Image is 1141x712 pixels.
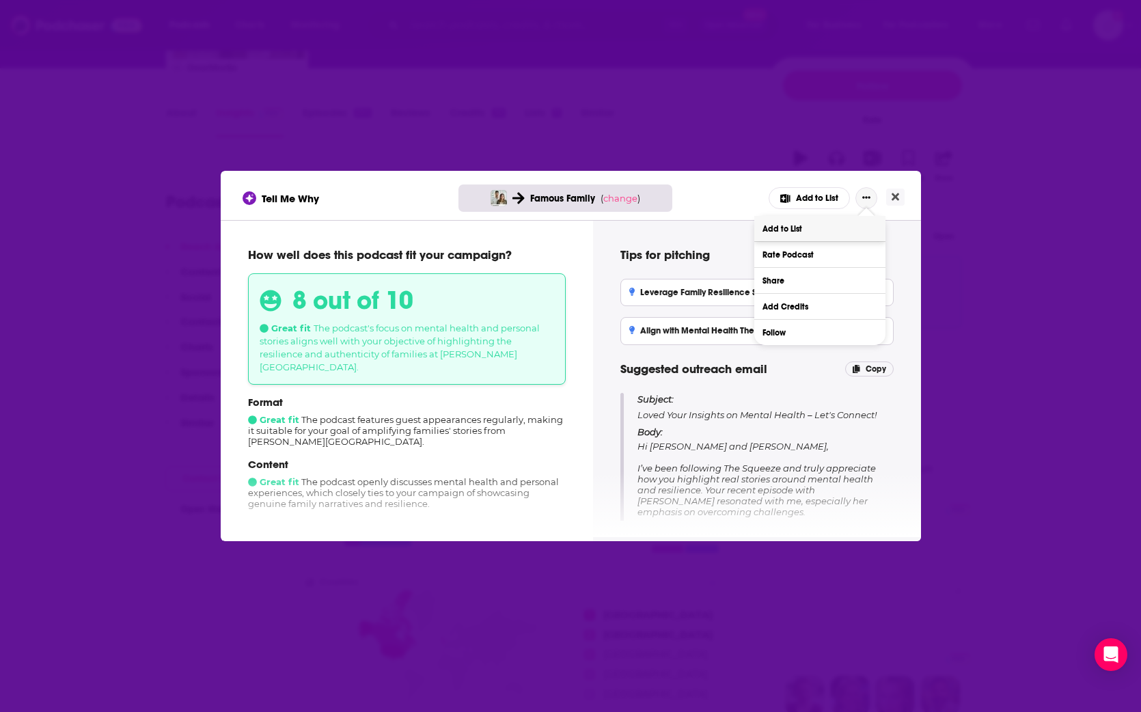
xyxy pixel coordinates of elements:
p: Content [248,458,566,471]
h3: Align with Mental Health Themes [629,326,772,336]
div: The podcast features guest appearances regularly, making it suitable for your goal of amplifying ... [248,396,566,447]
span: Body: [637,426,663,437]
span: Great fit [248,414,299,425]
button: Share [754,268,885,293]
p: Loved Your Insights on Mental Health – Let's Connect! [637,393,894,421]
span: change [603,193,637,204]
span: The podcast's focus on mental health and personal stories aligns well with your objective of high... [260,323,540,372]
img: tell me why sparkle [245,193,254,203]
img: The Squeeze [491,190,507,206]
span: Hi [PERSON_NAME] and [PERSON_NAME], I’ve been following The Squeeze and truly appreciate how you ... [637,441,888,681]
h4: Tips for pitching [620,247,894,262]
button: Rate Podcast [754,242,885,267]
span: Suggested outreach email [620,361,767,376]
span: Copy [866,364,886,374]
p: Format [248,396,566,409]
h3: Leverage Family Resilience Stories [629,288,780,297]
span: Tell Me Why [262,192,319,205]
div: The audience is primarily [DEMOGRAPHIC_DATA], with a mixed age range, likely resonating with hear... [248,520,566,571]
span: Subject: [637,393,674,405]
button: Add to List [769,187,850,209]
span: Great fit [260,323,311,333]
span: ( ) [601,193,640,204]
div: The podcast openly discusses mental health and personal experiences, which closely ties to your c... [248,458,566,509]
h3: 8 out of 10 [292,285,413,316]
button: Show More Button [855,187,877,209]
span: Great fit [248,476,299,487]
p: Audience [248,520,566,533]
p: How well does this podcast fit your campaign? [248,247,566,262]
button: Close [886,189,905,206]
span: Famous Family [530,193,595,204]
div: Open Intercom Messenger [1095,638,1127,671]
button: Add to List [754,216,885,241]
button: Follow [754,320,885,345]
button: Add Credits [754,294,885,319]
